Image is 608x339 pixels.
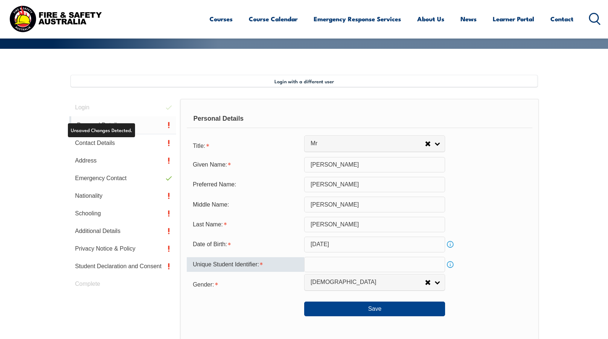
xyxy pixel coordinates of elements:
[445,259,455,270] a: Info
[187,197,304,211] div: Middle Name:
[69,169,176,187] a: Emergency Contact
[304,257,445,272] input: 10 Characters no 1, 0, O or I
[187,110,532,128] div: Personal Details
[69,116,176,134] a: Personal Details
[304,237,445,252] input: Select Date...
[249,9,298,29] a: Course Calendar
[310,278,425,286] span: [DEMOGRAPHIC_DATA]
[187,158,304,172] div: Given Name is required.
[187,218,304,232] div: Last Name is required.
[69,205,176,222] a: Schooling
[69,258,176,275] a: Student Declaration and Consent
[550,9,574,29] a: Contact
[493,9,534,29] a: Learner Portal
[187,178,304,192] div: Preferred Name:
[417,9,444,29] a: About Us
[310,140,425,147] span: Mr
[274,78,334,84] span: Login with a different user
[69,152,176,169] a: Address
[69,240,176,258] a: Privacy Notice & Policy
[69,222,176,240] a: Additional Details
[187,277,304,291] div: Gender is required.
[445,239,455,249] a: Info
[69,187,176,205] a: Nationality
[193,143,205,149] span: Title:
[314,9,401,29] a: Emergency Response Services
[304,302,445,316] button: Save
[210,9,233,29] a: Courses
[187,257,304,272] div: Unique Student Identifier is required.
[187,237,304,251] div: Date of Birth is required.
[187,138,304,153] div: Title is required.
[69,134,176,152] a: Contact Details
[460,9,477,29] a: News
[193,281,214,288] span: Gender:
